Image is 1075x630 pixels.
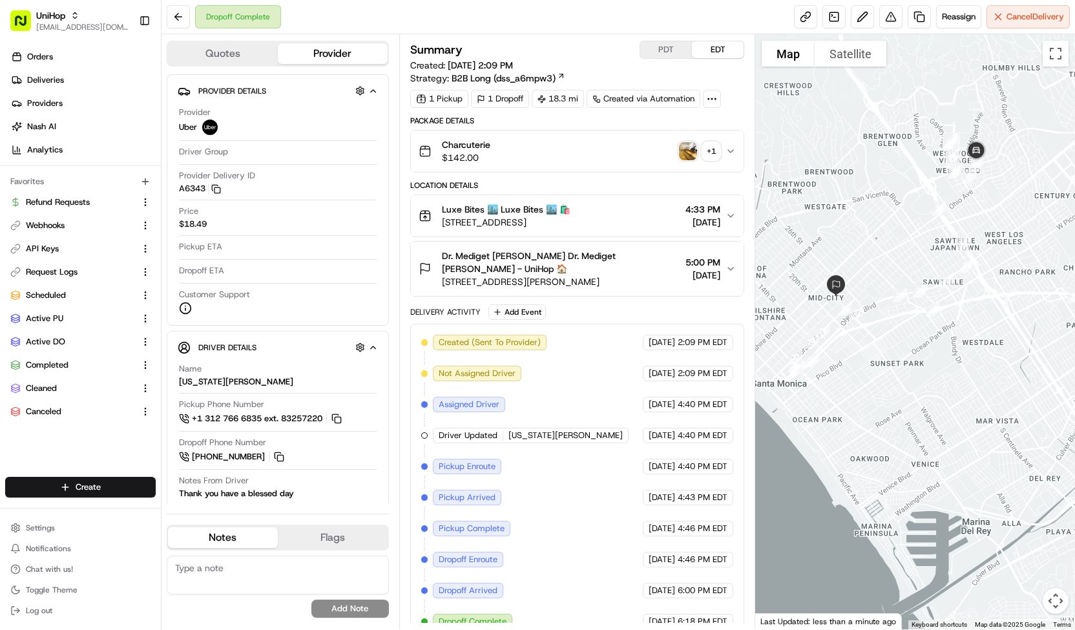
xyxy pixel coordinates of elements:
button: CancelDelivery [986,5,1070,28]
span: Not Assigned Driver [439,368,516,379]
button: Keyboard shortcuts [912,620,967,629]
button: Webhooks [5,215,156,236]
div: Delivery Activity [410,307,481,317]
a: Orders [5,47,161,67]
span: Webhooks [26,220,65,231]
a: Webhooks [10,220,135,231]
span: Toggle Theme [26,585,78,595]
span: Pickup Arrived [439,492,496,503]
span: [DATE] [685,216,720,229]
a: Terms (opens in new tab) [1053,621,1071,628]
span: [DATE] 2:09 PM [448,59,513,71]
div: 1 Dropoff [471,90,529,108]
span: API Keys [26,243,59,255]
button: Toggle fullscreen view [1043,41,1069,67]
button: Dr. Mediget [PERSON_NAME] Dr. Mediget [PERSON_NAME] - UniHop 🏠[STREET_ADDRESS][PERSON_NAME]5:00 P... [411,242,744,296]
button: Log out [5,602,156,620]
div: 28 [888,283,912,308]
a: +1 312 766 6835 ext. 83257220 [179,412,344,426]
span: Created (Sent To Provider) [439,337,541,348]
img: photo_proof_of_delivery image [679,142,697,160]
span: 4:40 PM EDT [678,461,727,472]
div: 41 [938,128,963,152]
span: 6:18 PM EDT [678,616,727,627]
button: Driver Details [178,337,378,358]
span: 2:09 PM EDT [678,368,727,379]
button: EDT [692,41,744,58]
span: [DATE] [649,399,675,410]
div: 43 [937,128,962,152]
span: [DATE] [649,461,675,472]
span: Reassign [942,11,976,23]
span: Dropoff Enroute [439,554,497,565]
span: Deliveries [27,74,64,86]
a: Completed [10,359,135,371]
span: Nash AI [27,121,56,132]
div: 33 [927,196,952,220]
span: [DATE] [649,492,675,503]
span: Dropoff ETA [179,265,224,277]
button: Settings [5,519,156,537]
a: Scheduled [10,289,135,301]
span: 4:33 PM [685,203,720,216]
div: 22 [783,353,808,377]
span: Create [76,481,101,493]
a: Analytics [5,140,161,160]
a: API Keys [10,243,135,255]
span: 4:46 PM EDT [678,554,727,565]
div: Package Details [410,116,744,126]
button: Notifications [5,540,156,558]
div: 44 [937,131,962,156]
span: [PHONE_NUMBER] [192,451,265,463]
span: Dropoff Arrived [439,585,497,596]
span: Active PU [26,313,63,324]
span: 4:43 PM EDT [678,492,727,503]
div: 1 Pickup [410,90,468,108]
span: Refund Requests [26,196,90,208]
span: 6:00 PM EDT [678,585,727,596]
button: Active DO [5,331,156,352]
span: [DATE] [649,616,675,627]
button: [PHONE_NUMBER] [179,450,286,464]
span: 2:09 PM EDT [678,337,727,348]
span: Orders [27,51,53,63]
button: UniHop [36,9,65,22]
span: Providers [27,98,63,109]
a: Providers [5,93,161,114]
span: [DATE] [649,368,675,379]
div: 35 [941,150,965,174]
span: Dropoff Complete [439,616,506,627]
span: Notifications [26,543,71,554]
button: photo_proof_of_delivery image+1 [679,142,720,160]
span: Settings [26,523,55,533]
span: Price [179,205,198,217]
a: Active PU [10,313,135,324]
div: Thank you have a blessed day [179,488,294,499]
button: UniHop[EMAIL_ADDRESS][DOMAIN_NAME] [5,5,134,36]
button: Luxe Bites 🏙️ Luxe Bites 🏙️ 🛍️[STREET_ADDRESS]4:33 PM[DATE] [411,195,744,236]
a: B2B Long (dss_a6mpw3) [452,72,565,85]
div: Last Updated: less than a minute ago [755,613,902,629]
div: 18.3 mi [532,90,584,108]
a: Created via Automation [587,90,700,108]
span: [DATE] [649,523,675,534]
img: uber-new-logo.jpeg [202,120,218,135]
span: [DATE] [649,430,675,441]
span: Driver Updated [439,430,497,441]
div: 30 [934,268,958,293]
button: Provider [278,43,388,64]
button: Active PU [5,308,156,329]
a: Nash AI [5,116,161,137]
a: Active DO [10,336,135,348]
span: Dr. Mediget [PERSON_NAME] Dr. Mediget [PERSON_NAME] - UniHop 🏠 [442,249,680,275]
button: Flags [278,527,388,548]
span: B2B Long (dss_a6mpw3) [452,72,556,85]
span: Pickup Phone Number [179,399,264,410]
a: Deliveries [5,70,161,90]
button: Chat with us! [5,560,156,578]
button: Show street map [762,41,815,67]
button: Map camera controls [1043,588,1069,614]
span: Uber [179,121,197,133]
span: Driver Group [179,146,228,158]
span: $18.49 [179,218,207,230]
